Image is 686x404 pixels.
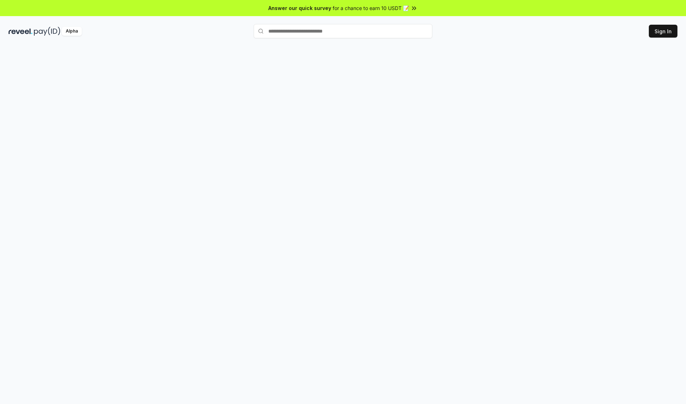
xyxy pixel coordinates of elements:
img: pay_id [34,27,60,36]
span: for a chance to earn 10 USDT 📝 [333,4,409,12]
div: Alpha [62,27,82,36]
button: Sign In [649,25,677,38]
img: reveel_dark [9,27,33,36]
span: Answer our quick survey [268,4,331,12]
